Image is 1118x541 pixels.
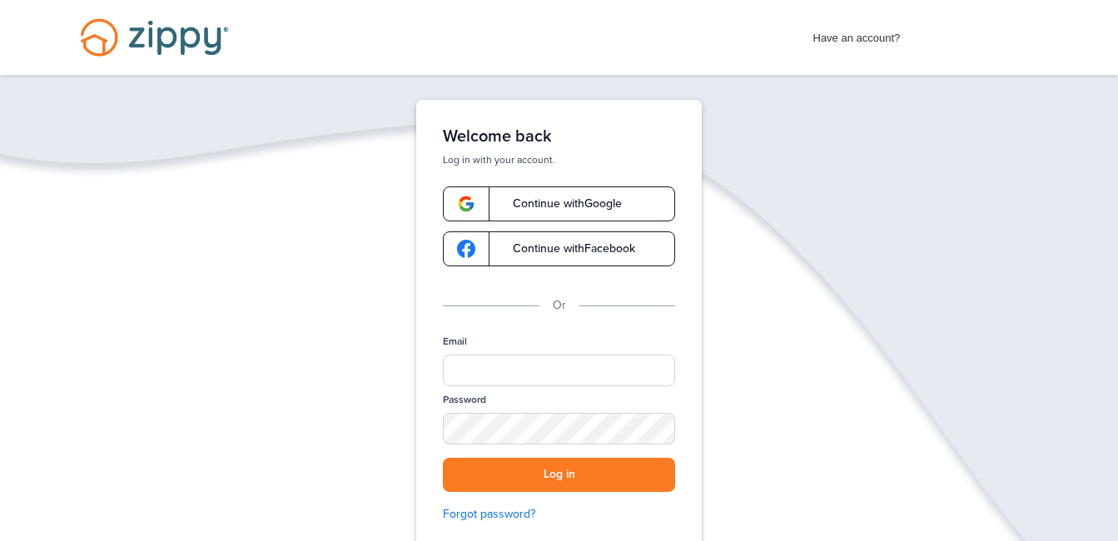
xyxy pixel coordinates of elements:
[443,505,675,524] a: Forgot password?
[443,153,675,166] p: Log in with your account.
[443,231,675,266] a: google-logoContinue withFacebook
[443,127,675,146] h1: Welcome back
[496,243,635,255] span: Continue with Facebook
[443,186,675,221] a: google-logoContinue withGoogle
[443,458,675,492] button: Log in
[813,21,901,47] span: Have an account?
[443,413,675,444] input: Password
[443,393,486,407] label: Password
[457,240,475,258] img: google-logo
[457,195,475,213] img: google-logo
[496,198,622,210] span: Continue with Google
[443,355,675,386] input: Email
[443,335,467,349] label: Email
[553,296,566,315] p: Or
